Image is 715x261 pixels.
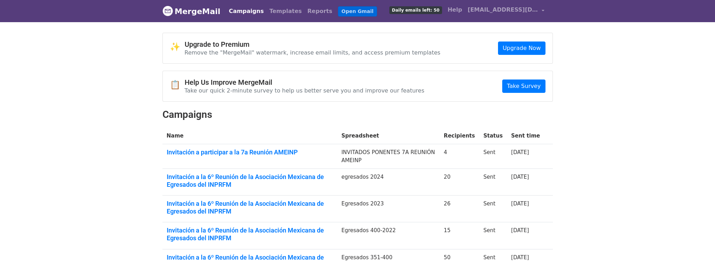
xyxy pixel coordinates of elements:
span: [EMAIL_ADDRESS][DOMAIN_NAME] [468,6,538,14]
th: Recipients [440,128,479,144]
img: MergeMail logo [162,6,173,16]
td: 15 [440,222,479,249]
td: Sent [479,169,507,196]
a: [DATE] [511,200,529,207]
td: Egresados 400-2022 [337,222,440,249]
span: ✨ [170,42,185,52]
span: 📋 [170,80,185,90]
a: Invitación a participar a la 7a Reunión AMEINP [167,148,333,156]
iframe: Chat Widget [680,227,715,261]
a: MergeMail [162,4,221,19]
td: Sent [479,144,507,169]
a: Reports [305,4,335,18]
a: [EMAIL_ADDRESS][DOMAIN_NAME] [465,3,547,19]
a: [DATE] [511,254,529,261]
h2: Campaigns [162,109,553,121]
p: Remove the "MergeMail" watermark, increase email limits, and access premium templates [185,49,441,56]
td: Egresados 2023 [337,196,440,222]
th: Status [479,128,507,144]
td: 4 [440,144,479,169]
th: Name [162,128,337,144]
td: egresados 2024 [337,169,440,196]
a: Daily emails left: 50 [387,3,445,17]
a: Invitación a la 6º Reunión de la Asociación Mexicana de Egresados del INPRFM [167,200,333,215]
a: Upgrade Now [498,42,545,55]
a: Campaigns [226,4,267,18]
a: [DATE] [511,149,529,155]
p: Take our quick 2-minute survey to help us better serve you and improve our features [185,87,424,94]
h4: Help Us Improve MergeMail [185,78,424,87]
a: Invitación a la 6º Reunión de la Asociación Mexicana de Egresados del INPRFM [167,227,333,242]
a: Invitación a la 6º Reunión de la Asociación Mexicana de Egresados del INPRFM [167,173,333,188]
a: Help [445,3,465,17]
td: 20 [440,169,479,196]
td: INVITADOS PONENTES 7A REUNIÓN AMEINP [337,144,440,169]
a: Templates [267,4,305,18]
span: Daily emails left: 50 [389,6,442,14]
td: Sent [479,222,507,249]
th: Spreadsheet [337,128,440,144]
a: [DATE] [511,227,529,234]
td: Sent [479,196,507,222]
a: Take Survey [502,79,545,93]
div: Widget de chat [680,227,715,261]
a: Open Gmail [338,6,377,17]
td: 26 [440,196,479,222]
h4: Upgrade to Premium [185,40,441,49]
th: Sent time [507,128,544,144]
a: [DATE] [511,174,529,180]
